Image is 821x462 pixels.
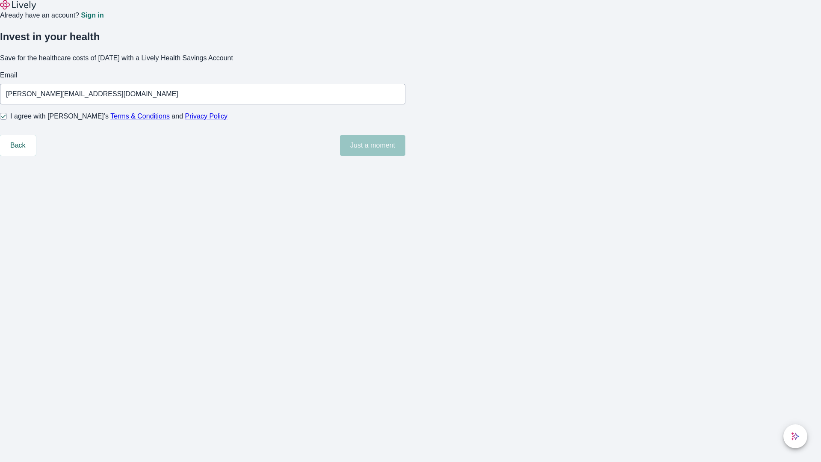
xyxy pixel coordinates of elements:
[81,12,103,19] a: Sign in
[10,111,227,121] span: I agree with [PERSON_NAME]’s and
[783,424,807,448] button: chat
[185,113,228,120] a: Privacy Policy
[110,113,170,120] a: Terms & Conditions
[791,432,800,441] svg: Lively AI Assistant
